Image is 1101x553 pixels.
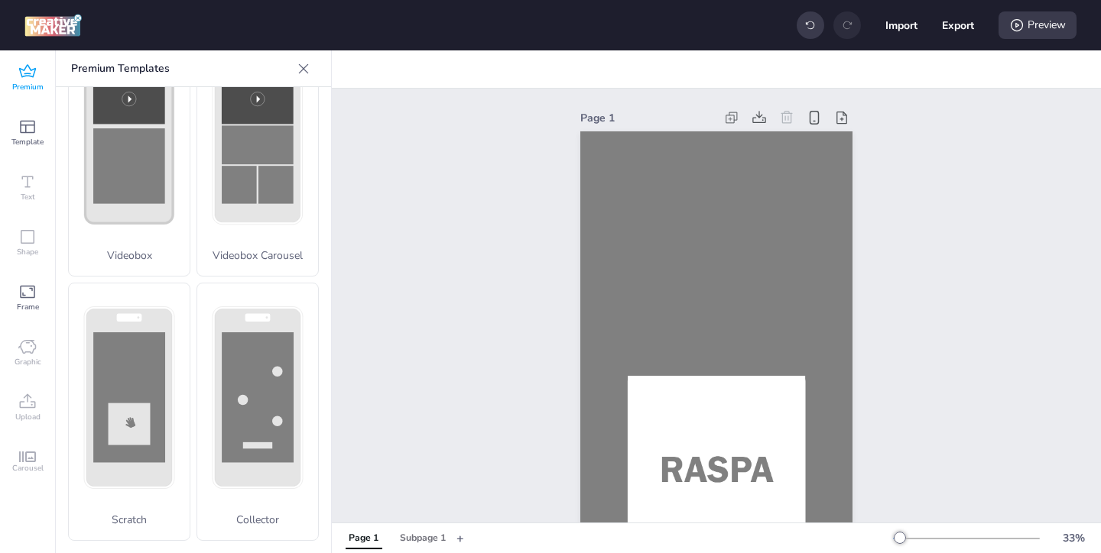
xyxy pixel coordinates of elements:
[942,9,974,41] button: Export
[400,532,446,545] div: Subpage 1
[197,512,318,528] p: Collector
[12,81,44,93] span: Premium
[12,462,44,474] span: Carousel
[1055,530,1092,546] div: 33 %
[338,525,456,551] div: Tabs
[17,246,38,258] span: Shape
[11,136,44,148] span: Template
[21,191,35,203] span: Text
[456,525,464,551] button: +
[69,512,190,528] p: Scratch
[24,14,82,37] img: logo Creative Maker
[15,356,41,368] span: Graphic
[349,532,378,545] div: Page 1
[885,9,917,41] button: Import
[15,411,41,423] span: Upload
[69,247,190,264] p: Videobox
[17,301,39,313] span: Frame
[999,11,1077,39] div: Preview
[197,247,318,264] p: Videobox Carousel
[580,110,715,126] div: Page 1
[71,50,291,87] p: Premium Templates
